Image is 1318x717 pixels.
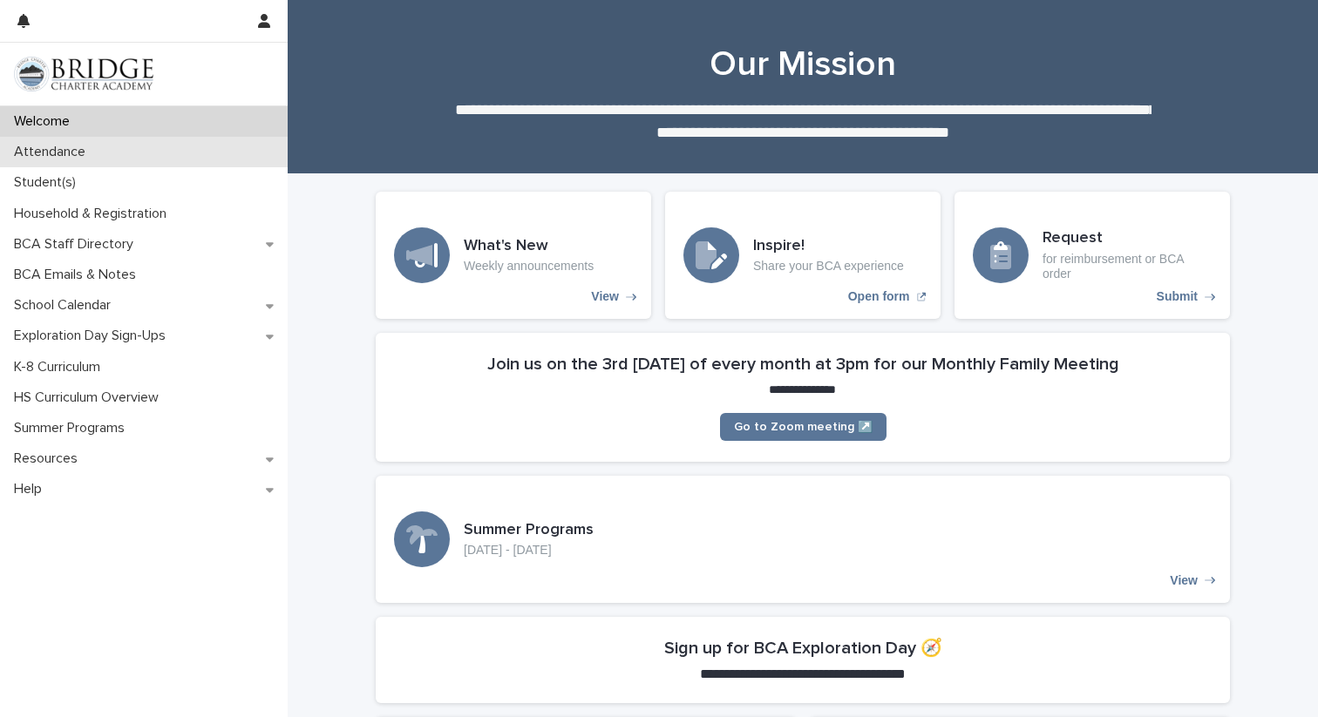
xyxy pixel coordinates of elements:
p: Weekly announcements [464,259,594,274]
h2: Sign up for BCA Exploration Day 🧭 [664,638,942,659]
a: View [376,192,651,319]
img: V1C1m3IdTEidaUdm9Hs0 [14,57,153,91]
a: View [376,476,1230,603]
h3: Inspire! [753,237,904,256]
p: Help [7,481,56,497]
h3: Request [1043,229,1212,248]
h3: What's New [464,237,594,256]
p: for reimbursement or BCA order [1043,252,1212,281]
p: Exploration Day Sign-Ups [7,328,180,344]
p: Household & Registration [7,206,180,222]
p: Share your BCA experience [753,259,904,274]
p: BCA Staff Directory [7,236,147,253]
h3: Summer Programs [464,521,594,540]
p: Student(s) [7,174,90,191]
span: Go to Zoom meeting ↗️ [734,421,873,433]
p: View [1170,573,1198,588]
h2: Join us on the 3rd [DATE] of every month at 3pm for our Monthly Family Meeting [487,354,1119,375]
p: HS Curriculum Overview [7,389,173,406]
p: Welcome [7,113,84,130]
a: Go to Zoom meeting ↗️ [720,413,887,441]
p: BCA Emails & Notes [7,267,150,283]
p: [DATE] - [DATE] [464,543,594,558]
p: Attendance [7,144,99,160]
a: Submit [955,192,1230,319]
p: K-8 Curriculum [7,359,114,375]
p: Resources [7,450,92,467]
p: View [591,289,619,304]
p: School Calendar [7,297,125,314]
p: Summer Programs [7,420,139,436]
p: Open form [848,289,910,304]
h1: Our Mission [376,44,1230,85]
a: Open form [665,192,941,319]
p: Submit [1157,289,1198,304]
